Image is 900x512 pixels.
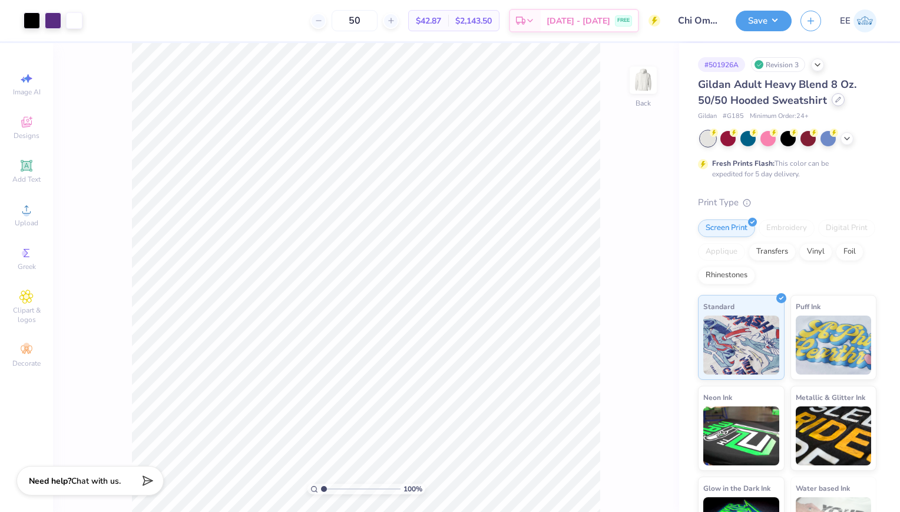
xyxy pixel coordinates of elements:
span: Decorate [12,359,41,368]
span: $42.87 [416,15,441,27]
div: Embroidery [759,219,815,237]
span: EE [840,14,851,28]
span: Standard [703,300,734,313]
span: $2,143.50 [455,15,492,27]
div: Foil [836,243,863,261]
div: Print Type [698,196,876,209]
span: Chat with us. [71,475,121,487]
span: # G185 [723,111,744,122]
img: Puff Ink [796,316,872,375]
div: Back [636,98,651,109]
span: Gildan [698,111,717,122]
div: Applique [698,243,745,261]
span: Clipart & logos [6,306,47,324]
div: This color can be expedited for 5 day delivery. [712,158,857,179]
img: Standard [703,316,779,375]
strong: Need help? [29,475,71,487]
span: Image AI [13,87,41,97]
div: # 501926A [698,57,745,72]
span: Upload [15,218,38,228]
input: Untitled Design [669,9,727,32]
div: Revision 3 [751,57,805,72]
span: Add Text [12,175,41,184]
a: EE [840,9,876,32]
div: Screen Print [698,219,755,237]
span: Glow in the Dark Ink [703,482,770,494]
div: Transfers [749,243,796,261]
img: Metallic & Glitter Ink [796,406,872,465]
span: Gildan Adult Heavy Blend 8 Oz. 50/50 Hooded Sweatshirt [698,77,856,107]
div: Rhinestones [698,267,755,284]
span: [DATE] - [DATE] [547,15,610,27]
span: Minimum Order: 24 + [750,111,809,122]
img: Neon Ink [703,406,779,465]
img: Back [631,68,655,92]
span: FREE [617,17,630,25]
input: – – [332,10,378,31]
img: Ella Eskridge [853,9,876,32]
strong: Fresh Prints Flash: [712,159,775,168]
span: Puff Ink [796,300,820,313]
span: Water based Ink [796,482,850,494]
span: Greek [18,262,36,271]
span: Designs [14,131,39,140]
div: Vinyl [799,243,832,261]
span: Neon Ink [703,391,732,403]
div: Digital Print [818,219,875,237]
span: Metallic & Glitter Ink [796,391,865,403]
button: Save [736,11,792,31]
span: 100 % [403,484,422,494]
